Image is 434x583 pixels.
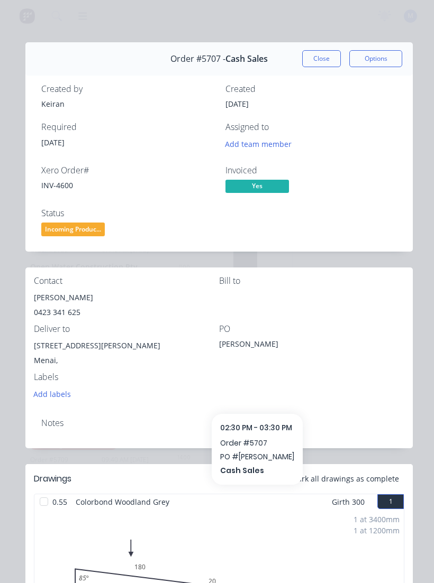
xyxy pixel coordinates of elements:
[225,99,249,109] span: [DATE]
[41,98,213,109] div: Keiran
[34,290,219,305] div: [PERSON_NAME]
[41,418,397,428] div: Notes
[332,494,365,510] span: Girth 300
[225,84,397,94] div: Created
[377,494,404,509] button: 1
[354,525,400,536] div: 1 at 1200mm
[34,276,219,286] div: Contact
[41,223,105,238] button: Incoming Produc...
[170,54,225,64] span: Order #5707 -
[291,473,399,484] span: Mark all drawings as complete
[34,353,219,368] div: Menai,
[225,54,268,64] span: Cash Sales
[219,324,404,334] div: PO
[225,165,397,175] div: Invoiced
[225,137,297,151] button: Add team member
[225,122,397,132] div: Assigned to
[354,514,400,525] div: 1 at 3400mm
[41,84,213,94] div: Created by
[219,276,404,286] div: Bill to
[34,290,219,324] div: [PERSON_NAME]0423 341 625
[41,165,213,175] div: Xero Order #
[34,305,219,320] div: 0423 341 625
[34,338,219,353] div: [STREET_ADDRESS][PERSON_NAME]
[34,473,71,485] div: Drawings
[34,372,219,382] div: Labels
[28,386,77,401] button: Add labels
[41,137,65,147] span: [DATE]
[225,180,289,193] span: Yes
[34,324,219,334] div: Deliver to
[48,494,71,510] span: 0.55
[41,180,213,191] div: INV-4600
[41,208,213,218] div: Status
[41,223,105,236] span: Incoming Produc...
[302,50,341,67] button: Close
[41,122,213,132] div: Required
[349,50,402,67] button: Options
[220,137,297,151] button: Add team member
[34,338,219,372] div: [STREET_ADDRESS][PERSON_NAME]Menai,
[219,338,351,353] div: [PERSON_NAME]
[71,494,174,510] span: Colorbond Woodland Grey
